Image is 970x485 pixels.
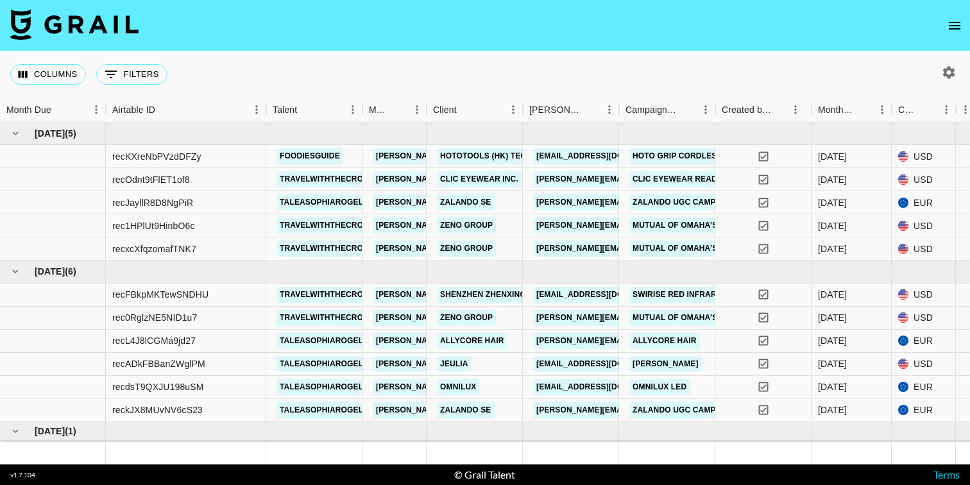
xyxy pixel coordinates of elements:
[818,288,847,301] div: Oct '25
[277,402,366,418] a: taleasophiarogel
[277,333,366,349] a: taleasophiarogel
[112,288,208,301] div: recFBkpMKTewSNDHU
[65,265,76,278] span: ( 6 )
[112,196,193,209] div: recJayllR8D8NgPiR
[112,242,196,255] div: recxcXfqzomafTNK7
[112,98,155,123] div: Airtable ID
[533,217,808,234] a: [PERSON_NAME][EMAIL_ADDRESS][PERSON_NAME][DOMAIN_NAME]
[273,98,297,123] div: Talent
[10,9,139,40] img: Grail Talent
[112,150,201,163] div: recKXreNbPVzdDFZy
[818,404,847,416] div: Oct '25
[855,101,872,119] button: Sort
[629,356,702,372] a: [PERSON_NAME]
[457,101,475,119] button: Sort
[933,468,960,481] a: Terms
[533,356,677,372] a: [EMAIL_ADDRESS][DOMAIN_NAME]
[892,330,956,353] div: EUR
[892,168,956,191] div: USD
[297,101,315,119] button: Sort
[523,98,619,123] div: Booker
[812,98,892,123] div: Month Due
[362,98,427,123] div: Manager
[343,100,362,119] button: Menu
[277,379,366,395] a: taleasophiarogel
[629,217,787,234] a: Mutual of Omaha’s Advice Center
[373,356,582,372] a: [PERSON_NAME][EMAIL_ADDRESS][DOMAIN_NAME]
[437,194,495,210] a: Zalando SE
[437,310,496,326] a: Zeno Group
[818,357,847,370] div: Oct '25
[533,194,808,210] a: [PERSON_NAME][EMAIL_ADDRESS][PERSON_NAME][DOMAIN_NAME]
[407,100,427,119] button: Menu
[155,101,173,119] button: Sort
[504,100,523,119] button: Menu
[892,98,956,123] div: Currency
[600,100,619,119] button: Menu
[818,311,847,324] div: Oct '25
[533,171,742,187] a: [PERSON_NAME][EMAIL_ADDRESS][DOMAIN_NAME]
[818,219,847,232] div: Sep '25
[373,148,582,164] a: [PERSON_NAME][EMAIL_ADDRESS][DOMAIN_NAME]
[892,399,956,422] div: EUR
[722,98,772,123] div: Created by Grail Team
[35,127,65,140] span: [DATE]
[373,333,582,349] a: [PERSON_NAME][EMAIL_ADDRESS][DOMAIN_NAME]
[373,171,582,187] a: [PERSON_NAME][EMAIL_ADDRESS][DOMAIN_NAME]
[373,241,582,257] a: [PERSON_NAME][EMAIL_ADDRESS][DOMAIN_NAME]
[533,287,677,303] a: [EMAIL_ADDRESS][DOMAIN_NAME]
[437,287,663,303] a: Shenzhen Zhenxing Ruitong Technology Co., Ltd.
[818,334,847,347] div: Oct '25
[533,148,677,164] a: [EMAIL_ADDRESS][DOMAIN_NAME]
[818,150,847,163] div: Sep '25
[277,194,366,210] a: taleasophiarogel
[818,380,847,393] div: Oct '25
[277,356,366,372] a: taleasophiarogel
[112,311,198,324] div: rec0RglzNE5NID1u7
[629,287,819,303] a: Swirise Red Infrared [MEDICAL_DATA] Bag
[277,310,379,326] a: travelwiththecrows
[112,173,190,186] div: recOdnt9tFlET1of8
[247,100,266,119] button: Menu
[818,98,855,123] div: Month Due
[112,334,196,347] div: recL4J8lCGMa9jd27
[277,241,379,257] a: travelwiththecrows
[629,194,738,210] a: Zalando UGC Campaign
[437,356,472,372] a: Jeulia
[818,196,847,209] div: Sep '25
[369,98,389,123] div: Manager
[65,425,76,438] span: ( 1 )
[533,402,808,418] a: [PERSON_NAME][EMAIL_ADDRESS][PERSON_NAME][DOMAIN_NAME]
[277,217,379,234] a: travelwiththecrows
[35,265,65,278] span: [DATE]
[437,379,479,395] a: Omnilux
[112,219,195,232] div: rec1HPlUt9HinbO6c
[373,379,582,395] a: [PERSON_NAME][EMAIL_ADDRESS][DOMAIN_NAME]
[65,127,76,140] span: ( 5 )
[6,124,24,142] button: hide children
[898,98,919,123] div: Currency
[892,145,956,168] div: USD
[892,191,956,214] div: EUR
[696,100,715,119] button: Menu
[872,100,892,119] button: Menu
[533,241,808,257] a: [PERSON_NAME][EMAIL_ADDRESS][PERSON_NAME][DOMAIN_NAME]
[437,241,496,257] a: Zeno Group
[892,441,956,464] div: EUR
[266,98,362,123] div: Talent
[112,380,204,393] div: recdsT9QXJU198uSM
[6,422,24,440] button: hide children
[629,148,792,164] a: Hoto Grip Cordless Spin Scrubber
[629,310,787,326] a: Mutual of Omaha’s Advice Center
[106,98,266,123] div: Airtable ID
[437,171,522,187] a: CliC Eyewear Inc.
[373,287,582,303] a: [PERSON_NAME][EMAIL_ADDRESS][DOMAIN_NAME]
[786,100,805,119] button: Menu
[51,101,69,119] button: Sort
[818,242,847,255] div: Sep '25
[629,241,787,257] a: Mutual of Omaha’s Advice Center
[437,148,621,164] a: HOTOTOOLS (HK) TECHNOLOGY CO., LIMITED
[112,357,205,370] div: recADkFBBanZWglPM
[919,101,937,119] button: Sort
[437,333,507,349] a: Allycore Hair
